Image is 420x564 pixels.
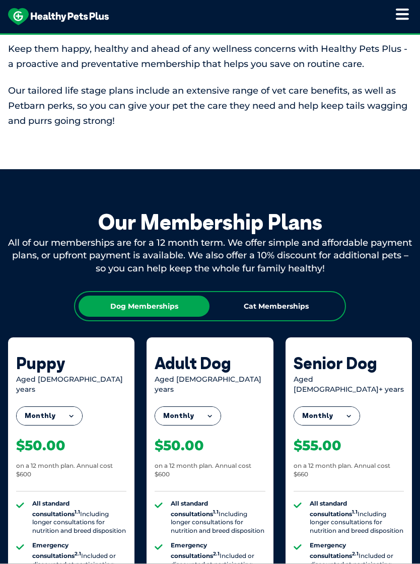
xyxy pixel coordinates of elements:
[17,407,82,425] button: Monthly
[79,296,209,317] div: Dog Memberships
[294,375,404,394] div: Aged [DEMOGRAPHIC_DATA]+ years
[8,8,109,25] img: hpp-logo
[75,550,81,557] sup: 2.1
[16,354,126,373] div: Puppy
[294,462,404,479] div: on a 12 month plan. Annual cost $660
[155,462,265,479] div: on a 12 month plan. Annual cost $600
[171,541,220,559] strong: Emergency consultations
[16,437,65,454] div: $50.00
[155,407,221,425] button: Monthly
[294,407,360,425] button: Monthly
[155,375,265,394] div: Aged [DEMOGRAPHIC_DATA] years
[32,500,126,535] li: Including longer consultations for nutrition and breed disposition
[211,296,341,317] div: Cat Memberships
[8,85,407,126] span: Our tailored life stage plans include an extensive range of vet care benefits, as well as Petbarn...
[213,550,220,557] sup: 2.1
[16,462,126,479] div: on a 12 month plan. Annual cost $600
[352,550,359,557] sup: 2.1
[213,509,219,515] sup: 1.1
[155,354,265,373] div: Adult Dog
[16,375,126,394] div: Aged [DEMOGRAPHIC_DATA] years
[75,509,80,515] sup: 1.1
[32,541,81,559] strong: Emergency consultations
[8,43,407,69] span: Keep them happy, healthy and ahead of any wellness concerns with Healthy Pets Plus - a proactive ...
[8,237,412,275] div: All of our memberships are for a 12 month term. We offer simple and affordable payment plans, or ...
[171,500,265,535] li: Including longer consultations for nutrition and breed disposition
[310,500,404,535] li: Including longer consultations for nutrition and breed disposition
[8,209,412,235] div: Our Membership Plans
[294,354,404,373] div: Senior Dog
[352,509,358,515] sup: 1.1
[22,33,398,42] span: Proactive, preventative wellness program designed to keep your pet healthier and happier for longer
[155,437,204,454] div: $50.00
[310,500,358,518] strong: All standard consultations
[294,437,341,454] div: $55.00
[310,541,359,559] strong: Emergency consultations
[32,500,80,518] strong: All standard consultations
[171,500,219,518] strong: All standard consultations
